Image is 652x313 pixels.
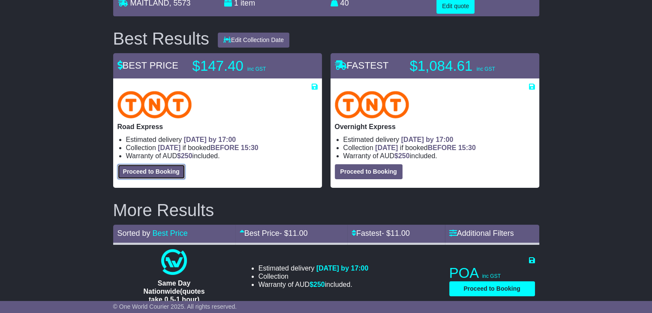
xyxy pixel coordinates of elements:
span: BEST PRICE [117,60,178,71]
button: Edit Collection Date [218,33,289,48]
span: inc GST [482,273,501,279]
p: $1,084.61 [410,57,517,75]
button: Proceed to Booking [449,281,535,296]
li: Warranty of AUD included. [126,152,318,160]
a: Best Price- $11.00 [240,229,308,238]
span: inc GST [476,66,495,72]
span: © One World Courier 2025. All rights reserved. [113,303,237,310]
span: [DATE] by 17:00 [401,136,454,143]
span: if booked [375,144,475,151]
button: Proceed to Booking [117,164,185,179]
li: Collection [343,144,535,152]
li: Estimated delivery [126,135,318,144]
li: Collection [258,272,369,280]
p: POA [449,265,535,282]
span: 11.00 [391,229,410,238]
a: Fastest- $11.00 [352,229,410,238]
span: 15:30 [241,144,258,151]
h2: More Results [113,201,539,220]
img: TNT Domestic: Overnight Express [335,91,409,118]
span: 250 [398,152,410,160]
p: Road Express [117,123,318,131]
span: inc GST [247,66,266,72]
span: 250 [313,281,325,288]
li: Estimated delivery [258,264,369,272]
p: Overnight Express [335,123,535,131]
span: [DATE] by 17:00 [316,265,369,272]
span: Same Day Nationwide(quotes take 0.5-1 hour) [144,280,205,303]
img: One World Courier: Same Day Nationwide(quotes take 0.5-1 hour) [161,249,187,275]
a: Best Price [153,229,188,238]
span: Sorted by [117,229,150,238]
img: TNT Domestic: Road Express [117,91,192,118]
span: - $ [279,229,308,238]
span: [DATE] [158,144,180,151]
div: Best Results [109,29,214,48]
span: 11.00 [288,229,308,238]
button: Proceed to Booking [335,164,403,179]
span: [DATE] by 17:00 [184,136,236,143]
li: Warranty of AUD included. [258,280,369,289]
span: 15:30 [458,144,476,151]
span: FASTEST [335,60,389,71]
li: Warranty of AUD included. [343,152,535,160]
p: $147.40 [192,57,300,75]
span: BEFORE [210,144,239,151]
span: [DATE] [375,144,398,151]
span: BEFORE [428,144,457,151]
span: if booked [158,144,258,151]
span: $ [394,152,410,160]
span: $ [309,281,325,288]
li: Estimated delivery [343,135,535,144]
a: Additional Filters [449,229,514,238]
span: - $ [382,229,410,238]
span: 250 [181,152,192,160]
li: Collection [126,144,318,152]
span: $ [177,152,192,160]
